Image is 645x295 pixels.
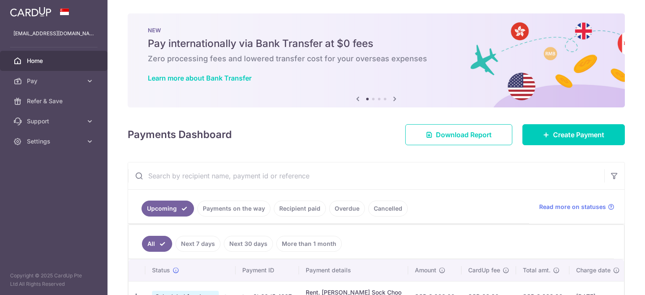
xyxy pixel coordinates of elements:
span: Support [27,117,82,125]
th: Payment details [299,259,408,281]
a: Learn more about Bank Transfer [148,74,252,82]
h6: Zero processing fees and lowered transfer cost for your overseas expenses [148,54,605,64]
p: NEW [148,27,605,34]
a: Next 30 days [224,236,273,252]
a: Create Payment [522,124,625,145]
a: Payments on the way [197,201,270,217]
span: CardUp fee [468,266,500,274]
a: Recipient paid [274,201,326,217]
img: CardUp [10,7,51,17]
a: Upcoming [142,201,194,217]
th: Payment ID [236,259,299,281]
h5: Pay internationally via Bank Transfer at $0 fees [148,37,605,50]
a: Overdue [329,201,365,217]
h4: Payments Dashboard [128,127,232,142]
span: Refer & Save [27,97,82,105]
p: [EMAIL_ADDRESS][DOMAIN_NAME] [13,29,94,38]
span: Home [27,57,82,65]
span: Total amt. [523,266,551,274]
span: Charge date [576,266,611,274]
a: All [142,236,172,252]
span: Pay [27,77,82,85]
span: Status [152,266,170,274]
img: Bank transfer banner [128,13,625,107]
a: More than 1 month [276,236,342,252]
span: Settings [27,137,82,146]
span: Create Payment [553,130,604,140]
span: Read more on statuses [539,203,606,211]
a: Read more on statuses [539,203,614,211]
input: Search by recipient name, payment id or reference [128,162,604,189]
span: Download Report [436,130,492,140]
a: Cancelled [368,201,408,217]
a: Download Report [405,124,512,145]
a: Next 7 days [176,236,220,252]
span: Amount [415,266,436,274]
